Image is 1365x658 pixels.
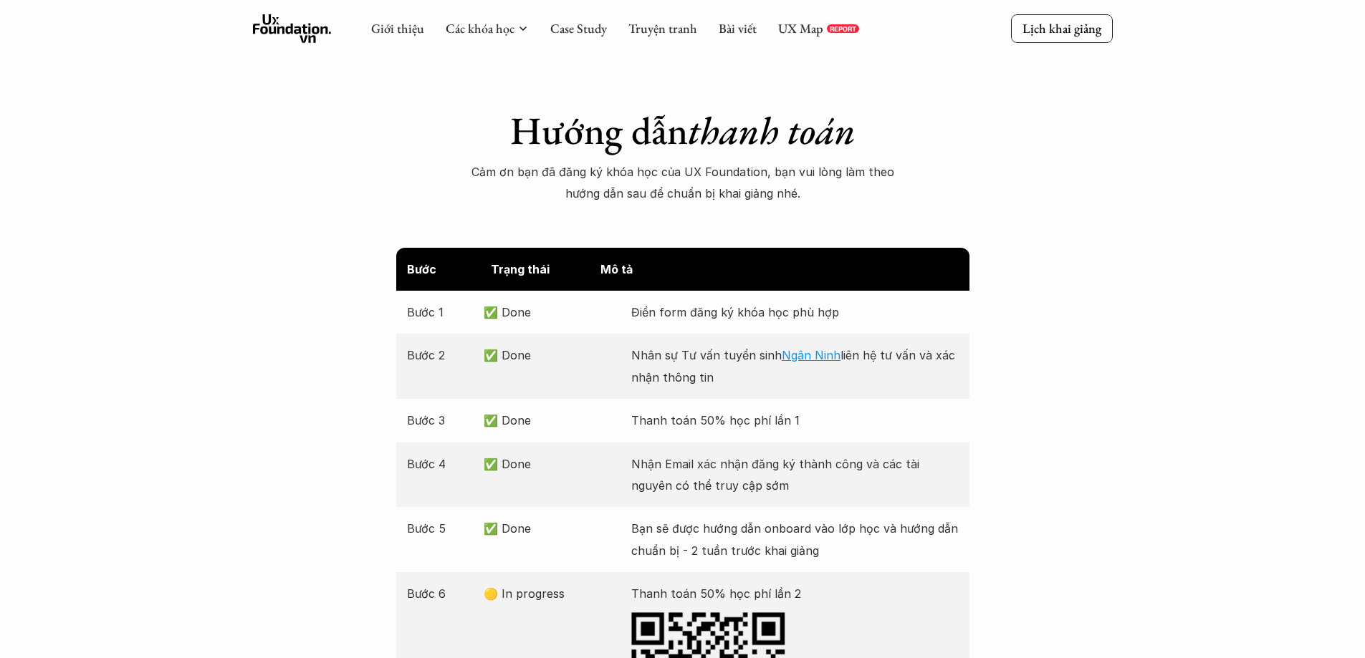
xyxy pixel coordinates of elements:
a: UX Map [778,20,823,37]
p: Điền form đăng ký khóa học phù hợp [631,301,959,323]
strong: Mô tả [600,262,633,276]
p: Bước 3 [407,410,477,431]
p: Cảm ơn bạn đã đăng ký khóa học của UX Foundation, bạn vui lòng làm theo hướng dẫn sau để chuẩn bị... [468,161,898,205]
p: Nhận Email xác nhận đăng ký thành công và các tài nguyên có thể truy cập sớm [631,453,959,497]
a: Giới thiệu [371,20,424,37]
p: ✅ Done [484,518,624,539]
a: Ngân Ninh [782,348,840,362]
a: Bài viết [719,20,757,37]
strong: Trạng thái [491,262,550,276]
a: Case Study [550,20,607,37]
p: Bước 5 [407,518,477,539]
p: 🟡 In progress [484,583,624,604]
a: Lịch khai giảng [1011,14,1113,42]
p: ✅ Done [484,344,624,366]
p: Bước 4 [407,453,477,475]
p: ✅ Done [484,410,624,431]
p: Bước 2 [407,344,477,366]
a: Các khóa học [446,20,514,37]
p: Lịch khai giảng [1022,20,1101,37]
em: thanh toán [688,105,856,155]
p: Bạn sẽ được hướng dẫn onboard vào lớp học và hướng dẫn chuẩn bị - 2 tuần trước khai giảng [631,518,959,561]
p: REPORT [830,24,856,33]
p: Thanh toán 50% học phí lần 1 [631,410,959,431]
p: Nhân sự Tư vấn tuyển sinh liên hệ tư vấn và xác nhận thông tin [631,344,959,388]
p: Bước 6 [407,583,477,604]
h1: Hướng dẫn [510,107,856,154]
p: ✅ Done [484,453,624,475]
strong: Bước [407,262,436,276]
p: Bước 1 [407,301,477,323]
p: ✅ Done [484,301,624,323]
p: Thanh toán 50% học phí lần 2 [631,583,959,604]
a: Truyện tranh [628,20,697,37]
a: REPORT [827,24,859,33]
